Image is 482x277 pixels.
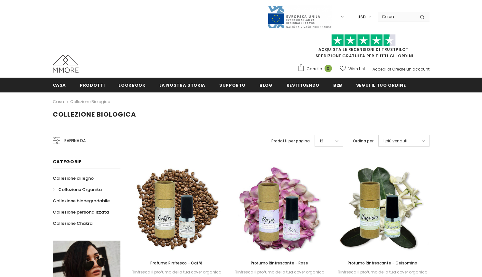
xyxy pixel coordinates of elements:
[53,175,94,181] span: Collezione di legno
[53,218,92,229] a: Collezione Chakra
[219,78,246,92] a: supporto
[219,82,246,88] span: supporto
[356,82,406,88] span: Segui il tuo ordine
[378,12,415,21] input: Search Site
[383,138,407,144] span: I più venduti
[80,82,105,88] span: Prodotti
[53,98,64,106] a: Casa
[333,78,342,92] a: B2B
[287,78,319,92] a: Restituendo
[333,82,342,88] span: B2B
[53,110,136,119] span: Collezione biologica
[118,82,145,88] span: Lookbook
[267,5,332,29] img: Javni Razpis
[53,78,66,92] a: Casa
[233,260,326,267] a: Profumo Rinfrescante - Rose
[159,82,205,88] span: La nostra storia
[307,66,322,72] span: Carrello
[357,14,366,20] span: USD
[53,220,92,226] span: Collezione Chakra
[251,260,308,266] span: Profumo Rinfrescante - Rose
[53,82,66,88] span: Casa
[353,138,373,144] label: Ordina per
[53,206,109,218] a: Collezione personalizzata
[340,63,365,74] a: Wish List
[325,65,332,72] span: 0
[336,260,429,267] a: Profumo Rinfrescante - Gelsomino
[356,78,406,92] a: Segui il tuo ordine
[58,186,102,193] span: Collezione Organika
[159,78,205,92] a: La nostra storia
[267,14,332,19] a: Javni Razpis
[53,173,94,184] a: Collezione di legno
[392,66,430,72] a: Creare un account
[53,198,110,204] span: Collezione biodegradabile
[373,66,386,72] a: Accedi
[348,66,365,72] span: Wish List
[271,138,310,144] label: Prodotti per pagina
[53,209,109,215] span: Collezione personalizzata
[320,138,323,144] span: 12
[287,82,319,88] span: Restituendo
[387,66,391,72] span: or
[298,64,335,74] a: Carrello 0
[331,34,396,47] img: Fidati di Pilot Stars
[150,260,203,266] span: Profumo Rinfresco - Caffè
[53,55,79,73] img: Casi MMORE
[118,78,145,92] a: Lookbook
[318,47,409,52] a: Acquista le recensioni di TrustPilot
[298,37,430,59] span: SPEDIZIONE GRATUITA PER TUTTI GLI ORDINI
[70,99,110,104] a: Collezione biologica
[80,78,105,92] a: Prodotti
[260,78,273,92] a: Blog
[130,260,223,267] a: Profumo Rinfresco - Caffè
[53,158,82,165] span: Categorie
[260,82,273,88] span: Blog
[348,260,417,266] span: Profumo Rinfrescante - Gelsomino
[53,195,110,206] a: Collezione biodegradabile
[64,137,86,144] span: Raffina da
[53,184,102,195] a: Collezione Organika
